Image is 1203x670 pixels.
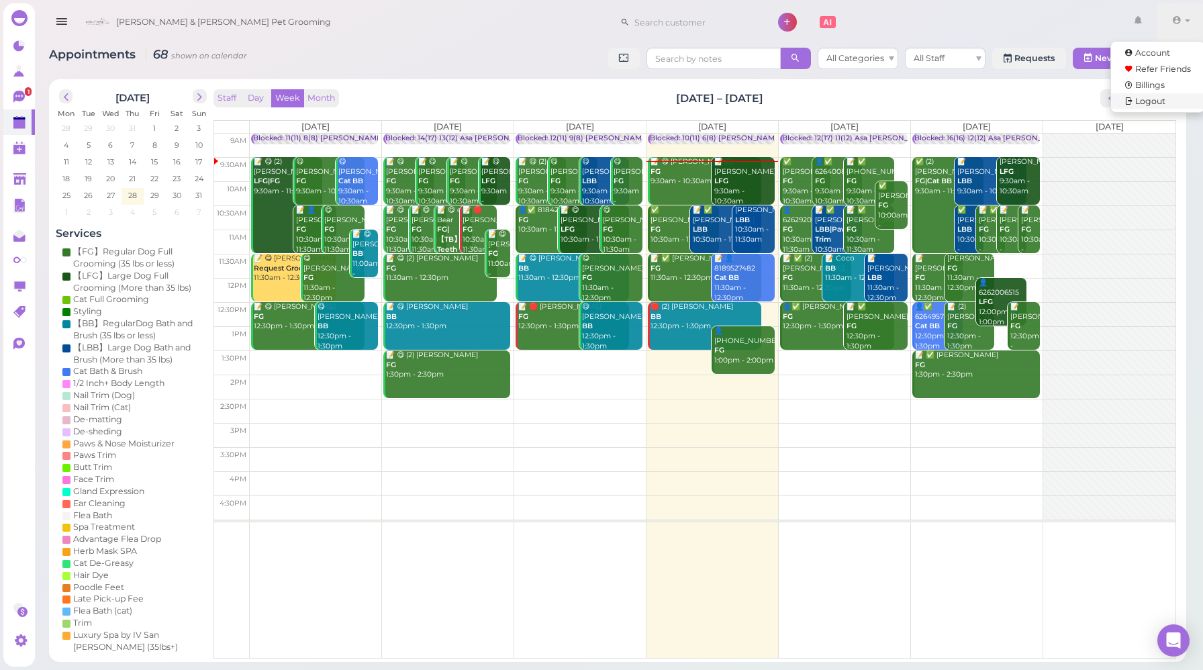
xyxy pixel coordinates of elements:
[25,87,32,96] span: 1
[303,273,314,282] b: FG
[614,177,624,185] b: FG
[1020,205,1040,265] div: 📝 [PERSON_NAME] 10:30am - 11:30am
[105,189,116,201] span: 27
[217,209,246,218] span: 10:30am
[877,181,907,240] div: ✅ [PERSON_NAME] 10:00am - 11:00am
[947,302,995,351] div: 📝 (2) [PERSON_NAME] 12:30pm - 1:30pm
[450,177,460,185] b: FG
[603,225,613,234] b: FG
[947,254,995,293] div: [PERSON_NAME] 11:30am - 12:30pm
[481,157,510,216] div: 📝 😋 [PERSON_NAME] 9:30am - 10:30am
[59,89,73,103] button: prev
[650,205,719,245] div: ✅ [PERSON_NAME] 10:30am - 11:30am
[992,48,1066,69] a: Requests
[218,305,246,314] span: 12:30pm
[84,173,94,185] span: 19
[324,225,334,234] b: FG
[518,312,528,321] b: FG
[230,426,246,435] span: 3pm
[130,139,136,151] span: 7
[253,157,322,197] div: 📝 😋 (2) [PERSON_NAME] 9:30am - 11:30am
[714,346,724,354] b: FG
[107,206,114,218] span: 3
[194,139,204,151] span: 10
[650,157,761,187] div: 📝 😋 [PERSON_NAME] 9:30am - 10:30am
[714,177,728,185] b: LFG
[518,216,528,224] b: FG
[915,322,940,330] b: Cat BB
[999,205,1026,265] div: 📝 [PERSON_NAME] 10:30am - 11:30am
[385,157,434,206] div: 📝 😋 [PERSON_NAME] 9:30am - 10:30am
[338,177,363,185] b: Cat BB
[999,157,1039,197] div: [PERSON_NAME] 9:30am - 10:30am
[487,230,511,289] div: 📝 😋 [PERSON_NAME] 11:00am - 12:00pm
[73,617,92,629] div: Trim
[418,157,466,206] div: 📝 😋 [PERSON_NAME] 9:30am - 10:30am
[149,189,160,201] span: 29
[783,177,793,185] b: FG
[73,342,203,366] div: 【LBB】Large Dog Bath and Brush (More than 35 lbs)
[437,225,469,263] b: FG|【TB】Teeth Brushing
[411,205,446,254] div: 📝 😋 [PERSON_NAME] 10:30am - 11:30am
[815,177,825,185] b: FG
[295,157,365,197] div: 😋 [PERSON_NAME] 9:30am - 10:30am
[63,139,70,151] span: 4
[782,134,1053,144] div: Blocked: 12(17) 11(12) Asa [PERSON_NAME] [PERSON_NAME] • Appointment
[481,177,495,185] b: LFG
[561,225,575,234] b: LFG
[58,109,75,118] span: Mon
[957,225,972,234] b: LBB
[386,177,396,185] b: FG
[650,254,761,283] div: 📝 ✅ [PERSON_NAME] 11:30am - 12:30pm
[150,156,160,168] span: 15
[782,205,830,254] div: 👤6262920808 10:30am - 11:30am
[229,233,246,242] span: 11am
[1000,225,1010,234] b: FG
[947,264,957,273] b: FG
[518,157,566,206] div: 📝 😋 (2) [PERSON_NAME] 9:30am - 10:30am
[518,264,529,273] b: BB
[129,206,136,218] span: 4
[826,53,884,63] span: All Categories
[62,156,70,168] span: 11
[783,225,793,234] b: FG
[232,330,246,338] span: 1pm
[105,122,117,134] span: 30
[220,160,246,169] span: 9:30am
[979,297,993,306] b: LFG
[73,414,122,426] div: De-matting
[963,122,991,132] span: [DATE]
[126,109,140,118] span: Thu
[692,205,761,245] div: 📝 ✅ [PERSON_NAME] 10:30am - 11:30am
[1010,322,1020,330] b: FG
[1021,225,1031,234] b: FG
[146,47,247,61] i: 68
[318,322,328,330] b: BB
[352,249,363,258] b: BB
[220,499,246,508] span: 4:30pm
[64,206,69,218] span: 1
[1010,302,1039,361] div: 📝 [PERSON_NAME] 12:30pm - 1:30pm
[73,605,132,617] div: Flea Bath (cat)
[581,157,630,206] div: 😋 [PERSON_NAME] 9:30am - 10:30am
[193,89,207,103] button: next
[602,205,642,254] div: 😋 [PERSON_NAME] 10:30am - 11:30am
[386,264,396,273] b: FG
[783,312,793,321] b: FG
[518,254,629,283] div: 📝 😋 [PERSON_NAME] 11:30am - 12:30pm
[85,139,92,151] span: 5
[116,89,150,104] h2: [DATE]
[463,225,473,234] b: FG
[49,47,139,61] span: Appointments
[978,278,1026,327] div: 👤6262006515 12:00pm - 1:00pm
[385,134,658,144] div: Blocked: 14(17) 13(12) Asa [PERSON_NAME] [PERSON_NAME] • Appointment
[107,139,115,151] span: 6
[173,139,181,151] span: 9
[385,302,510,332] div: 📝 😋 [PERSON_NAME] 12:30pm - 1:30pm
[152,122,158,134] span: 1
[227,185,246,193] span: 10am
[582,322,593,330] b: BB
[73,270,203,294] div: 【LFG】Large Dog Full Grooming (More than 35 lbs)
[714,326,775,366] div: 👤[PHONE_NUMBER] 1:00pm - 2:00pm
[73,497,126,510] div: Ear Cleaning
